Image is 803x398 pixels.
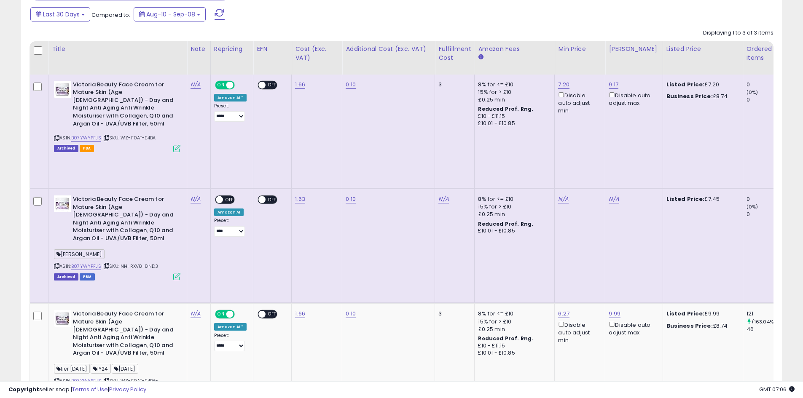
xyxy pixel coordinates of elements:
span: OFF [266,196,279,203]
div: Title [52,45,183,53]
img: 41uoVmBLSwL._SL40_.jpg [54,310,71,327]
div: Amazon AI * [214,323,247,331]
span: OFF [234,311,247,318]
div: 8% for <= £10 [478,81,548,88]
div: Disable auto adjust max [609,320,656,337]
div: £10.01 - £10.85 [478,120,548,127]
div: 3 [438,81,468,88]
b: Listed Price: [666,310,705,318]
div: £10.01 - £10.85 [478,227,548,235]
b: Listed Price: [666,195,705,203]
div: Listed Price [666,45,739,53]
div: seller snap | | [8,386,146,394]
div: Amazon Fees [478,45,551,53]
span: Compared to: [91,11,130,19]
div: [PERSON_NAME] [609,45,659,53]
b: Victoria Beauty Face Cream for Mature Skin (Age [DEMOGRAPHIC_DATA]) - Day and Night Anti Aging An... [73,81,175,130]
div: £8.74 [666,322,736,330]
b: Reduced Prof. Rng. [478,335,533,342]
div: Fulfillment Cost [438,45,471,62]
a: 1.63 [295,195,305,203]
div: Preset: [214,103,247,122]
div: Disable auto adjust min [558,320,599,345]
div: £0.25 min [478,326,548,333]
div: 15% for > £10 [478,203,548,211]
small: (163.04%) [752,318,776,325]
div: Disable auto adjust max [609,91,656,107]
div: £10 - £11.15 [478,113,548,120]
div: Amazon AI [214,208,244,216]
img: 41uoVmBLSwL._SL40_.jpg [54,195,71,212]
div: £0.25 min [478,211,548,218]
b: Business Price: [666,92,713,100]
span: Listings that have been deleted from Seller Central [54,145,78,152]
a: N/A [438,195,448,203]
button: Last 30 Days [30,7,90,21]
strong: Copyright [8,385,39,393]
div: Ordered Items [747,45,777,62]
div: Displaying 1 to 3 of 3 items [703,29,773,37]
div: £10 - £11.15 [478,342,548,350]
b: Reduced Prof. Rng. [478,220,533,227]
div: 8% for <= £10 [478,310,548,318]
span: [DATE] [112,364,138,374]
b: Victoria Beauty Face Cream for Mature Skin (Age [DEMOGRAPHIC_DATA]) - Day and Night Anti Aging An... [73,310,175,359]
b: Victoria Beauty Face Cream for Mature Skin (Age [DEMOGRAPHIC_DATA]) - Day and Night Anti Aging An... [73,195,175,244]
span: FBA [80,145,94,152]
small: (0%) [747,89,758,96]
div: 8% for <= £10 [478,195,548,203]
span: FBM [80,273,95,280]
div: Disable auto adjust min [558,91,599,115]
div: 0 [747,96,781,104]
a: 9.99 [609,310,620,318]
div: Amazon AI * [214,94,247,102]
span: Listings that have been deleted from Seller Central [54,273,78,280]
div: 15% for > £10 [478,88,548,96]
div: Min Price [558,45,602,53]
div: Note [191,45,207,53]
div: 15% for > £10 [478,318,548,326]
div: £10.01 - £10.85 [478,350,548,357]
div: ASIN: [54,195,180,279]
b: Reduced Prof. Rng. [478,105,533,112]
img: 41uoVmBLSwL._SL40_.jpg [54,81,71,98]
span: Last 30 Days [43,10,80,19]
div: 0 [747,211,781,218]
button: Aug-10 - Sep-08 [134,7,206,21]
a: 7.20 [558,80,569,89]
div: 121 [747,310,781,318]
a: B07YWYPFJS [71,134,101,142]
a: N/A [191,310,201,318]
div: £7.45 [666,195,736,203]
span: OFF [266,81,279,88]
div: ASIN: [54,81,180,151]
div: 0 [747,195,781,203]
a: 0.10 [346,195,356,203]
div: 3 [438,310,468,318]
span: OFF [266,311,279,318]
small: Amazon Fees. [478,53,483,61]
span: | SKU: NH-RXV8-8ND3 [102,263,158,270]
span: Aug-10 - Sep-08 [146,10,195,19]
div: 46 [747,326,781,333]
a: 6.27 [558,310,569,318]
div: £9.99 [666,310,736,318]
div: 0 [747,81,781,88]
small: (0%) [747,203,758,210]
div: £7.20 [666,81,736,88]
b: Listed Price: [666,80,705,88]
span: 2025-10-9 07:06 GMT [759,385,795,393]
div: EFN [257,45,288,53]
a: B07YWYPFJS [71,263,101,270]
span: OFF [234,81,247,88]
div: £8.74 [666,93,736,100]
span: tier [DATE] [54,364,90,374]
a: N/A [609,195,619,203]
a: Terms of Use [72,385,108,393]
div: Preset: [214,218,247,237]
a: Privacy Policy [109,385,146,393]
span: | SKU: WZ-F0AT-E4BA-[GEOGRAPHIC_DATA] [54,377,158,390]
a: N/A [558,195,568,203]
a: 1.66 [295,80,305,89]
div: £0.25 min [478,96,548,104]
